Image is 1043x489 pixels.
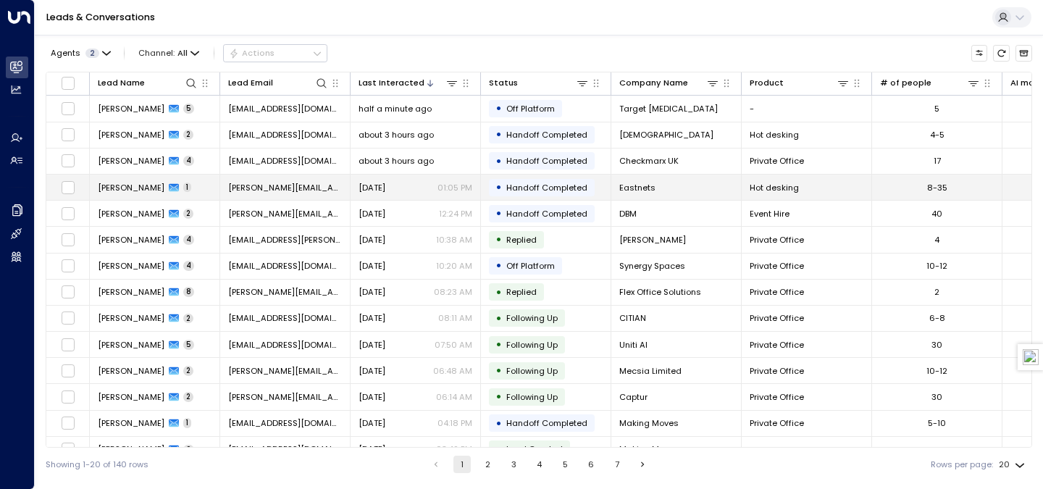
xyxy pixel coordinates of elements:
[435,339,472,351] p: 07:50 AM
[506,155,587,167] span: Handoff Completed
[46,45,114,61] button: Agents2
[934,234,939,246] div: 4
[926,365,947,377] div: 10-12
[359,76,458,90] div: Last Interacted
[750,260,804,272] span: Private Office
[439,208,472,220] p: 12:24 PM
[506,103,555,114] span: Off Platform
[61,311,75,325] span: Toggle select row
[98,182,164,193] span: Gabriel Campa
[506,417,587,429] span: Handoff Completed
[228,391,342,403] span: rowan@captur.ai
[98,234,164,246] span: Yiqiang Zhao
[98,76,198,90] div: Lead Name
[98,129,164,141] span: Mitchell Spencer
[1015,45,1032,62] button: Archived Leads
[228,76,328,90] div: Lead Email
[619,182,655,193] span: Eastnets
[750,155,804,167] span: Private Office
[61,154,75,168] span: Toggle select row
[359,182,385,193] span: Aug 08, 2025
[928,417,946,429] div: 5-10
[228,155,342,167] span: inbar.edri@checkmarx.com
[359,76,424,90] div: Last Interacted
[619,129,713,141] span: DeVono
[183,209,193,219] span: 2
[926,260,947,272] div: 10-12
[223,44,327,62] button: Actions
[971,45,988,62] button: Customize
[506,365,558,377] span: Following Up
[619,312,646,324] span: CITIAN
[495,256,502,275] div: •
[61,101,75,116] span: Toggle select row
[228,260,342,272] span: rharris@synergyspaces.co.uk
[98,208,164,220] span: Benita Mayhead
[228,129,342,141] span: ms@devono.com
[479,456,497,473] button: Go to page 2
[495,125,502,144] div: •
[228,286,342,298] span: james@flexofficesolutions.co.uk
[183,104,194,114] span: 5
[750,286,804,298] span: Private Office
[61,180,75,195] span: Toggle select row
[228,208,342,220] span: benita@benitamayhead.com
[98,260,164,272] span: Rafe Harris
[750,76,784,90] div: Product
[993,45,1010,62] span: Refresh
[359,208,385,220] span: Aug 08, 2025
[85,49,99,58] span: 2
[228,234,342,246] span: yiqiang.zhao@looper.design
[183,235,194,245] span: 4
[433,365,472,377] p: 06:48 AM
[608,456,626,473] button: Go to page 7
[359,365,385,377] span: Aug 08, 2025
[228,365,342,377] span: hayley.perry@flexioffices.com
[934,286,939,298] div: 2
[359,155,434,167] span: about 3 hours ago
[930,129,944,141] div: 4-5
[359,234,385,246] span: Aug 08, 2025
[742,437,872,462] td: -
[495,151,502,171] div: •
[359,103,432,114] span: half a minute ago
[506,182,587,193] span: Handoff Completed
[619,365,682,377] span: Mecsia Limited
[359,339,385,351] span: Aug 08, 2025
[750,208,789,220] span: Event Hire
[437,417,472,429] p: 04:18 PM
[183,340,194,350] span: 5
[619,103,718,114] span: Target Ovarian Cancer
[505,456,522,473] button: Go to page 3
[427,456,652,473] nav: pagination navigation
[134,45,204,61] span: Channel:
[931,459,993,471] label: Rows per page:
[880,76,931,90] div: # of people
[506,391,558,403] span: Following Up
[750,76,850,90] div: Product
[495,361,502,380] div: •
[619,208,637,220] span: DBM
[931,208,942,220] div: 40
[506,339,558,351] span: Following Up
[183,261,194,271] span: 4
[61,285,75,299] span: Toggle select row
[934,103,939,114] div: 5
[61,442,75,456] span: Toggle select row
[134,45,204,61] button: Channel:All
[750,391,804,403] span: Private Office
[999,456,1028,474] div: 20
[98,155,164,167] span: Inbar Edri
[98,365,164,377] span: Hayley Perry
[495,309,502,328] div: •
[750,365,804,377] span: Private Office
[61,416,75,430] span: Toggle select row
[98,417,164,429] span: Leigh Blanks
[506,312,558,324] span: Following Up
[750,312,804,324] span: Private Office
[436,443,472,455] p: 03:42 PM
[183,156,194,166] span: 4
[359,391,385,403] span: Aug 08, 2025
[506,129,587,141] span: Handoff Completed
[61,259,75,273] span: Toggle select row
